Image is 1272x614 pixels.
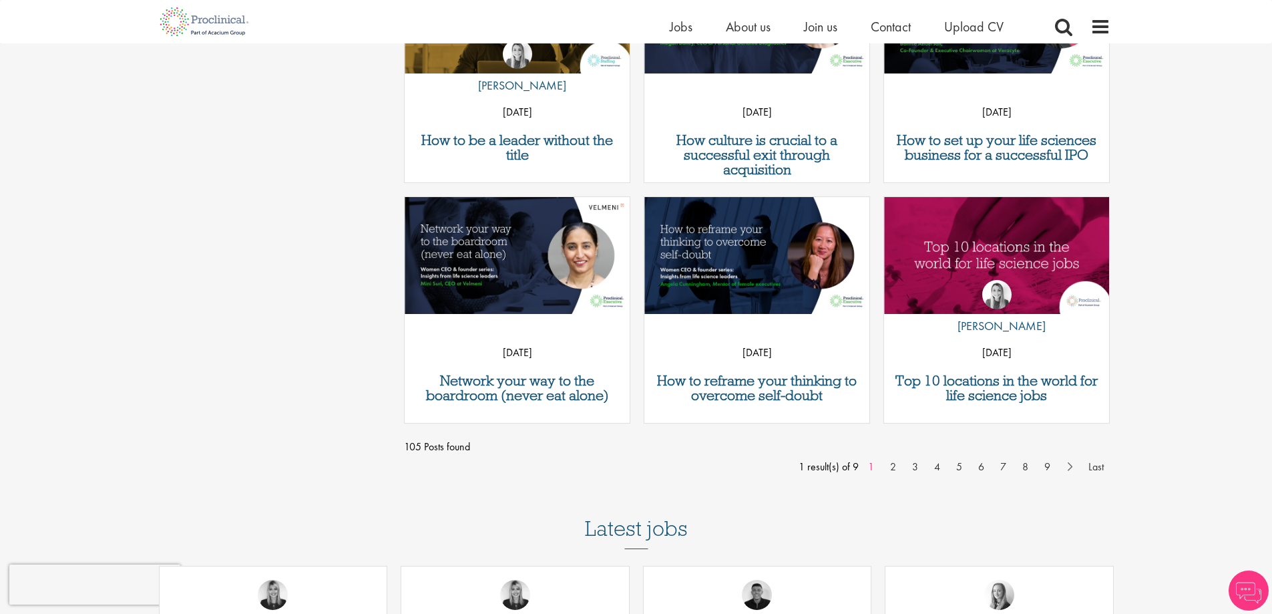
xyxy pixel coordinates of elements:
img: Top 10 locations in the world for life science jobs [884,197,1109,314]
img: Sofia Amark [984,580,1014,610]
a: How to set up your life sciences business for a successful IPO [891,133,1102,162]
a: Link to a post [644,197,869,315]
p: [DATE] [405,102,630,122]
p: [DATE] [884,102,1109,122]
a: 7 [994,459,1013,475]
span: 1 [799,460,805,474]
a: Last [1082,459,1110,475]
iframe: reCAPTCHA [9,565,180,605]
a: How to be a leader without the title [411,133,623,162]
img: Janelle Jones [258,580,288,610]
span: 9 [853,460,859,474]
a: Upload CV [944,18,1004,35]
img: Hannah Burke [503,39,532,69]
p: [PERSON_NAME] [468,75,566,96]
img: Proclinical Executive - Women CEOs and founders: Insights from life science leaders Angela Cunnin... [644,197,869,314]
img: Janelle Jones [500,580,530,610]
a: 1 [861,459,881,475]
a: Join us [804,18,837,35]
img: Chatbot [1229,571,1269,611]
p: [DATE] [405,343,630,363]
a: Contact [871,18,911,35]
a: Link to a post [405,197,630,315]
a: Hannah Burke [PERSON_NAME] [947,280,1046,343]
a: Hannah Burke [PERSON_NAME] [468,39,566,102]
p: [DATE] [644,102,869,122]
a: Top 10 locations in the world for life science jobs [891,373,1102,403]
span: result(s) of [807,460,850,474]
span: 105 Posts found [404,437,1110,457]
p: [PERSON_NAME] [947,316,1046,336]
a: How culture is crucial to a successful exit through acquisition [651,133,863,177]
img: Christian Andersen [742,580,772,610]
a: How to reframe your thinking to overcome self-doubt [651,373,863,403]
img: Hannah Burke [982,280,1012,309]
p: [DATE] [644,343,869,363]
a: 2 [883,459,903,475]
a: 4 [927,459,947,475]
a: 8 [1016,459,1035,475]
a: 6 [972,459,991,475]
a: Jobs [670,18,692,35]
a: Link to a post [884,197,1109,315]
a: 5 [949,459,969,475]
p: [DATE] [884,343,1109,363]
a: 3 [905,459,925,475]
img: Proclinical Executive - Women CEOs and founders: Insights from life science leaders Mini Suri [405,197,630,314]
a: About us [726,18,771,35]
a: Network your way to the boardroom (never eat alone) [411,373,623,403]
a: Next [1060,458,1079,472]
h3: Latest jobs [585,484,688,549]
a: 9 [1038,459,1057,475]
